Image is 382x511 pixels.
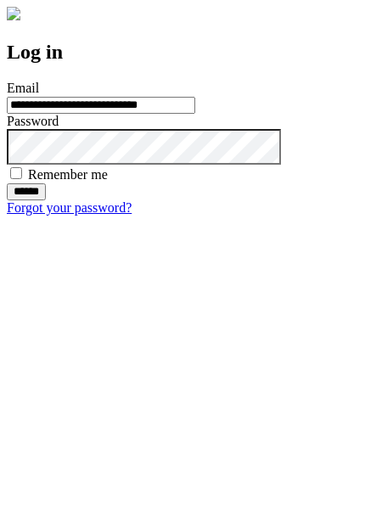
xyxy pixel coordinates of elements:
[7,114,59,128] label: Password
[28,167,108,182] label: Remember me
[7,81,39,95] label: Email
[7,200,132,215] a: Forgot your password?
[7,41,375,64] h2: Log in
[7,7,20,20] img: logo-4e3dc11c47720685a147b03b5a06dd966a58ff35d612b21f08c02c0306f2b779.png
